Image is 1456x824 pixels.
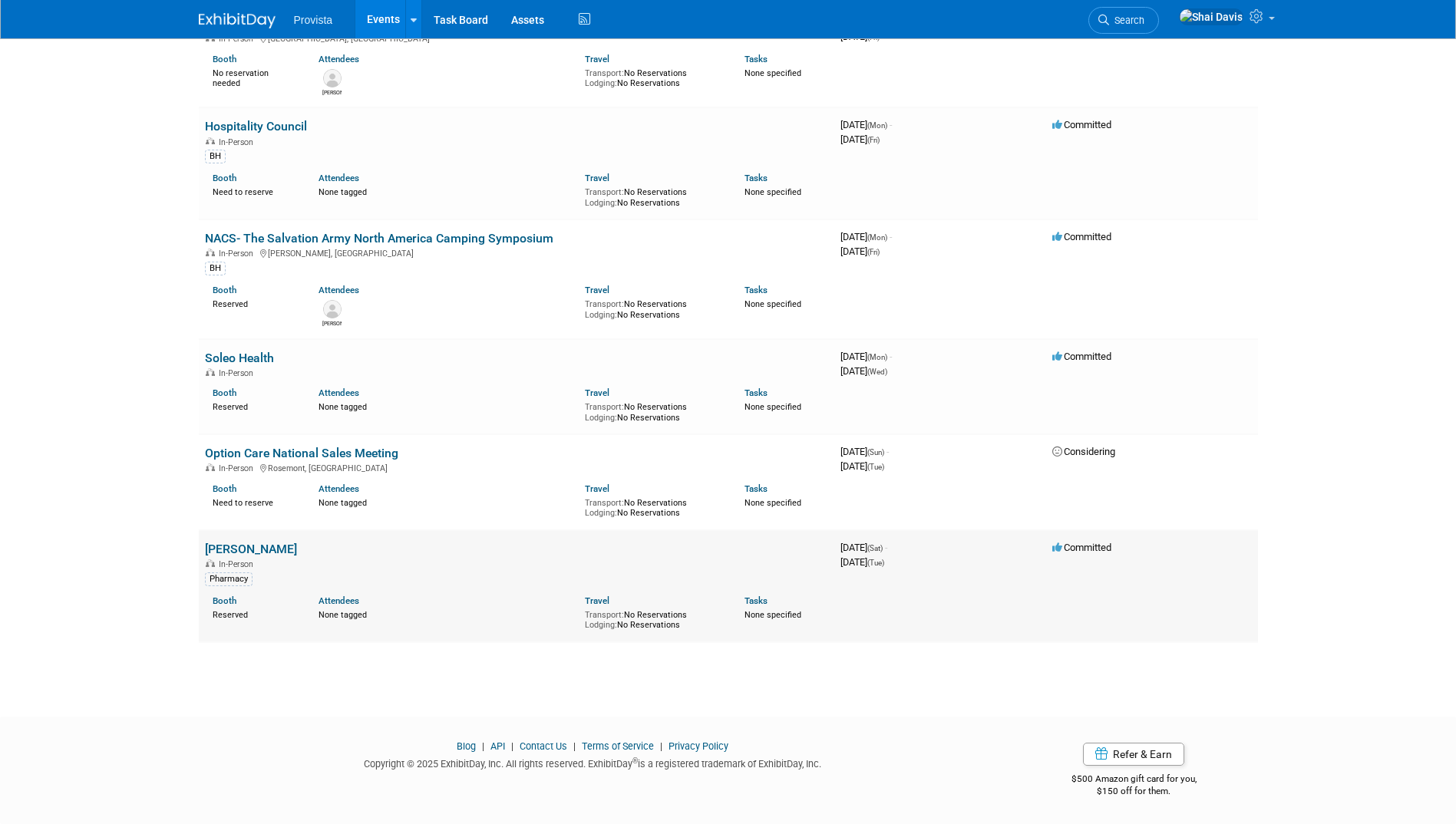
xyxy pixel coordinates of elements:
[890,231,892,242] span: -
[478,740,488,752] span: |
[1083,743,1184,766] a: Refer & Earn
[745,483,768,494] a: Tasks
[890,351,892,362] span: -
[1010,763,1258,798] div: $500 Amazon gift card for you,
[457,740,476,752] a: Blog
[840,460,884,472] span: [DATE]
[319,173,359,183] a: Attendees
[585,610,624,620] span: Transport:
[213,495,296,509] div: Need to reserve
[585,78,617,88] span: Lodging:
[323,69,342,87] img: Dean Dennerline
[745,402,801,412] span: None specified
[890,119,892,130] span: -
[1179,8,1243,25] img: Shai Davis
[213,285,236,295] a: Booth
[745,498,801,508] span: None specified
[205,262,226,275] div: BH
[840,365,887,377] span: [DATE]
[206,559,215,567] img: In-Person Event
[840,556,884,568] span: [DATE]
[582,740,654,752] a: Terms of Service
[323,300,342,318] img: Dean Dennerline
[840,446,889,457] span: [DATE]
[585,65,721,89] div: No Reservations No Reservations
[213,184,296,198] div: Need to reserve
[206,137,215,145] img: In-Person Event
[585,173,609,183] a: Travel
[213,296,296,310] div: Reserved
[585,68,624,78] span: Transport:
[585,620,617,630] span: Lodging:
[319,54,359,64] a: Attendees
[1109,15,1144,26] span: Search
[1052,446,1115,457] span: Considering
[585,299,624,309] span: Transport:
[1052,119,1111,130] span: Committed
[1052,231,1111,242] span: Committed
[745,610,801,620] span: None specified
[319,387,359,398] a: Attendees
[1052,542,1111,553] span: Committed
[205,231,553,246] a: NACS- The Salvation Army North America Camping Symposium
[585,483,609,494] a: Travel
[219,559,258,569] span: In-Person
[199,753,988,771] div: Copyright © 2025 ExhibitDay, Inc. All rights reserved. ExhibitDay is a registered trademark of Ex...
[867,121,887,130] span: (Mon)
[885,542,887,553] span: -
[867,136,880,144] span: (Fri)
[213,595,236,606] a: Booth
[206,368,215,376] img: In-Person Event
[1052,351,1111,362] span: Committed
[213,173,236,183] a: Booth
[219,463,258,473] span: In-Person
[745,299,801,309] span: None specified
[585,495,721,519] div: No Reservations No Reservations
[867,233,887,242] span: (Mon)
[886,446,889,457] span: -
[867,559,884,567] span: (Tue)
[199,13,276,28] img: ExhibitDay
[840,119,892,130] span: [DATE]
[319,483,359,494] a: Attendees
[585,607,721,631] div: No Reservations No Reservations
[656,740,666,752] span: |
[840,542,887,553] span: [DATE]
[585,285,609,295] a: Travel
[585,595,609,606] a: Travel
[585,54,609,64] a: Travel
[585,310,617,320] span: Lodging:
[840,351,892,362] span: [DATE]
[213,65,296,89] div: No reservation needed
[206,463,215,471] img: In-Person Event
[213,607,296,621] div: Reserved
[490,740,505,752] a: API
[585,498,624,508] span: Transport:
[585,387,609,398] a: Travel
[745,595,768,606] a: Tasks
[867,248,880,256] span: (Fri)
[319,184,573,198] div: None tagged
[867,448,884,456] span: (Sun)
[205,461,828,473] div: Rosemont, [GEOGRAPHIC_DATA]
[322,87,342,97] div: Dean Dennerline
[319,399,573,413] div: None tagged
[745,173,768,183] a: Tasks
[213,399,296,413] div: Reserved
[585,296,721,320] div: No Reservations No Reservations
[213,387,236,398] a: Booth
[840,133,880,145] span: [DATE]
[585,413,617,423] span: Lodging:
[867,544,883,552] span: (Sat)
[213,483,236,494] a: Booth
[570,740,579,752] span: |
[669,740,728,752] a: Privacy Policy
[745,187,801,197] span: None specified
[745,285,768,295] a: Tasks
[219,368,258,378] span: In-Person
[867,368,887,376] span: (Wed)
[205,246,828,259] div: [PERSON_NAME], [GEOGRAPHIC_DATA]
[294,14,333,26] span: Provista
[745,54,768,64] a: Tasks
[322,318,342,328] div: Dean Dennerline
